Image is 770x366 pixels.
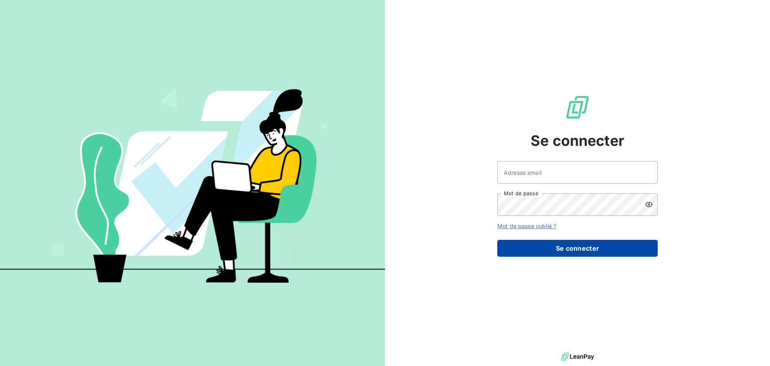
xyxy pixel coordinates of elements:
[565,94,590,120] img: Logo LeanPay
[497,161,658,184] input: placeholder
[561,351,594,363] img: logo
[497,223,556,229] a: Mot de passe oublié ?
[531,130,624,151] span: Se connecter
[497,240,658,257] button: Se connecter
